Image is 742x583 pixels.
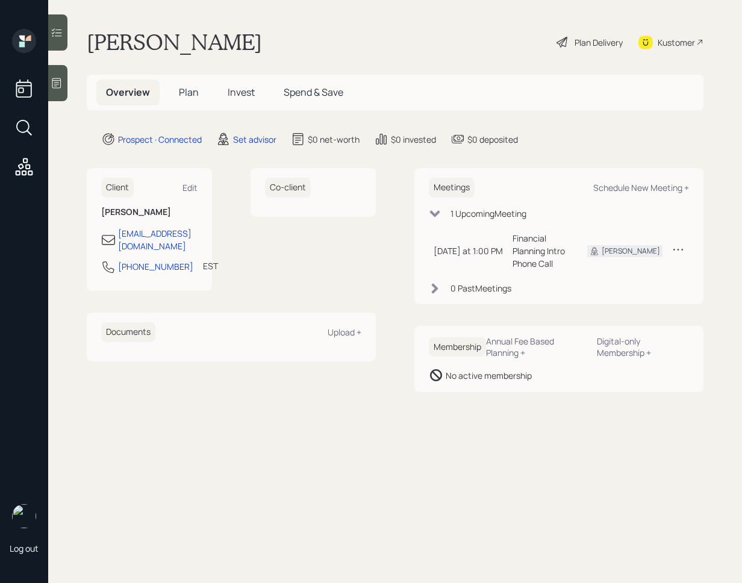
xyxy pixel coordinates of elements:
div: Plan Delivery [575,36,623,49]
div: [PERSON_NAME] [602,246,660,257]
div: Log out [10,543,39,554]
div: Set advisor [233,133,276,146]
div: Edit [182,182,198,193]
div: $0 deposited [467,133,518,146]
div: No active membership [446,369,532,382]
div: Prospect · Connected [118,133,202,146]
div: [PHONE_NUMBER] [118,260,193,273]
div: [DATE] at 1:00 PM [434,245,503,257]
div: Digital-only Membership + [597,335,689,358]
h6: Co-client [265,178,311,198]
h6: Membership [429,337,486,357]
div: Schedule New Meeting + [593,182,689,193]
div: EST [203,260,218,272]
div: Kustomer [658,36,695,49]
h6: Documents [101,322,155,342]
h6: Meetings [429,178,475,198]
div: $0 invested [391,133,436,146]
span: Overview [106,86,150,99]
div: 0 Past Meeting s [450,282,511,295]
div: $0 net-worth [308,133,360,146]
div: [EMAIL_ADDRESS][DOMAIN_NAME] [118,227,198,252]
div: 1 Upcoming Meeting [450,207,526,220]
h6: [PERSON_NAME] [101,207,198,217]
h1: [PERSON_NAME] [87,29,262,55]
h6: Client [101,178,134,198]
span: Plan [179,86,199,99]
div: Annual Fee Based Planning + [486,335,587,358]
span: Invest [228,86,255,99]
img: retirable_logo.png [12,504,36,528]
div: Upload + [328,326,361,338]
span: Spend & Save [284,86,343,99]
div: Financial Planning Intro Phone Call [513,232,568,270]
